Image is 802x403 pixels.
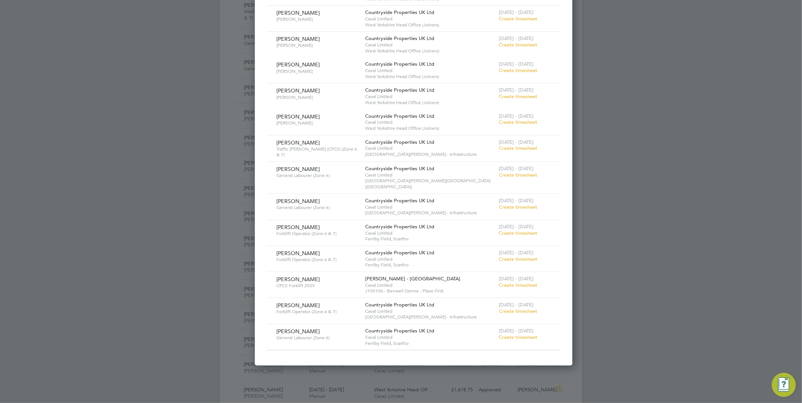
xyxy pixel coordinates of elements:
[276,257,360,263] span: Forklift Operator (Zone 6 & 7)
[366,204,495,210] span: Caval Limited
[366,74,495,80] span: West Yorkshire Head Office (Joiners)
[366,16,495,22] span: Caval Limited
[366,262,495,268] span: Ferriby Field, Scartho
[276,35,320,42] span: [PERSON_NAME]
[499,35,534,42] span: [DATE] - [DATE]
[276,335,360,341] span: General Labourer (Zone 6)
[276,87,320,94] span: [PERSON_NAME]
[366,139,435,145] span: Countryside Properties UK Ltd
[276,139,320,146] span: [PERSON_NAME]
[499,67,537,74] span: Create timesheet
[276,302,320,309] span: [PERSON_NAME]
[276,16,360,22] span: [PERSON_NAME]
[276,166,320,172] span: [PERSON_NAME]
[366,42,495,48] span: Caval Limited
[276,328,320,335] span: [PERSON_NAME]
[366,256,495,262] span: Caval Limited
[276,231,360,237] span: Forklift Operator (Zone 6 & 7)
[366,178,495,189] span: [GEOGRAPHIC_DATA][PERSON_NAME][GEOGRAPHIC_DATA] ([GEOGRAPHIC_DATA])
[276,205,360,211] span: General Labourer (Zone 6)
[366,125,495,131] span: West Yorkshire Head Office (Joiners)
[366,308,495,314] span: Caval Limited
[499,328,534,334] span: [DATE] - [DATE]
[276,9,320,16] span: [PERSON_NAME]
[366,68,495,74] span: Caval Limited
[499,113,534,119] span: [DATE] - [DATE]
[276,198,320,205] span: [PERSON_NAME]
[366,275,461,282] span: [PERSON_NAME] - [GEOGRAPHIC_DATA]
[276,172,360,178] span: General Labourer (Zone 6)
[366,61,435,67] span: Countryside Properties UK Ltd
[499,61,534,67] span: [DATE] - [DATE]
[366,94,495,100] span: Caval Limited
[499,139,534,145] span: [DATE] - [DATE]
[366,100,495,106] span: West Yorkshire Head Office (Joiners)
[276,113,320,120] span: [PERSON_NAME]
[366,113,435,119] span: Countryside Properties UK Ltd
[499,9,534,15] span: [DATE] - [DATE]
[366,22,495,28] span: West Yorkshire Head Office (Joiners)
[276,68,360,74] span: [PERSON_NAME]
[366,230,495,236] span: Caval Limited
[499,15,537,22] span: Create timesheet
[499,282,537,288] span: Create timesheet
[366,328,435,334] span: Countryside Properties UK Ltd
[366,340,495,346] span: Ferriby Field, Scartho
[499,119,537,125] span: Create timesheet
[366,9,435,15] span: Countryside Properties UK Ltd
[366,197,435,204] span: Countryside Properties UK Ltd
[499,145,537,151] span: Create timesheet
[499,204,537,210] span: Create timesheet
[366,172,495,178] span: Caval Limited
[366,223,435,230] span: Countryside Properties UK Ltd
[276,94,360,100] span: [PERSON_NAME]
[276,42,360,48] span: [PERSON_NAME]
[276,224,320,231] span: [PERSON_NAME]
[366,87,435,93] span: Countryside Properties UK Ltd
[499,42,537,48] span: Create timesheet
[499,93,537,100] span: Create timesheet
[499,256,537,262] span: Create timesheet
[276,309,360,315] span: Forklift Operator (Zone 6 & 7)
[276,146,360,158] span: Traffic [PERSON_NAME] (CPCS) (Zone 6 & 7)
[366,249,435,256] span: Countryside Properties UK Ltd
[772,373,796,397] button: Engage Resource Center
[499,230,537,236] span: Create timesheet
[366,282,495,288] span: Caval Limited
[366,151,495,157] span: [GEOGRAPHIC_DATA][PERSON_NAME] - Infrastructure
[499,172,537,178] span: Create timesheet
[499,249,534,256] span: [DATE] - [DATE]
[366,236,495,242] span: Ferriby Field, Scartho
[366,48,495,54] span: West Yorkshire Head Office (Joiners)
[499,301,534,308] span: [DATE] - [DATE]
[276,120,360,126] span: [PERSON_NAME]
[366,119,495,125] span: Caval Limited
[499,334,537,340] span: Create timesheet
[499,223,534,230] span: [DATE] - [DATE]
[499,87,534,93] span: [DATE] - [DATE]
[499,308,537,314] span: Create timesheet
[276,250,320,257] span: [PERSON_NAME]
[276,276,320,283] span: [PERSON_NAME]
[366,145,495,151] span: Caval Limited
[366,210,495,216] span: [GEOGRAPHIC_DATA][PERSON_NAME] - Infrastructure
[366,334,495,340] span: Caval Limited
[499,165,534,172] span: [DATE] - [DATE]
[366,165,435,172] span: Countryside Properties UK Ltd
[366,301,435,308] span: Countryside Properties UK Ltd
[499,197,534,204] span: [DATE] - [DATE]
[366,314,495,320] span: [GEOGRAPHIC_DATA][PERSON_NAME] - Infrastructure
[499,275,534,282] span: [DATE] - [DATE]
[276,61,320,68] span: [PERSON_NAME]
[366,35,435,42] span: Countryside Properties UK Ltd
[276,283,360,289] span: CPCS Forklift 2025
[366,288,495,294] span: J100106 - Benwell Denne - Place First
